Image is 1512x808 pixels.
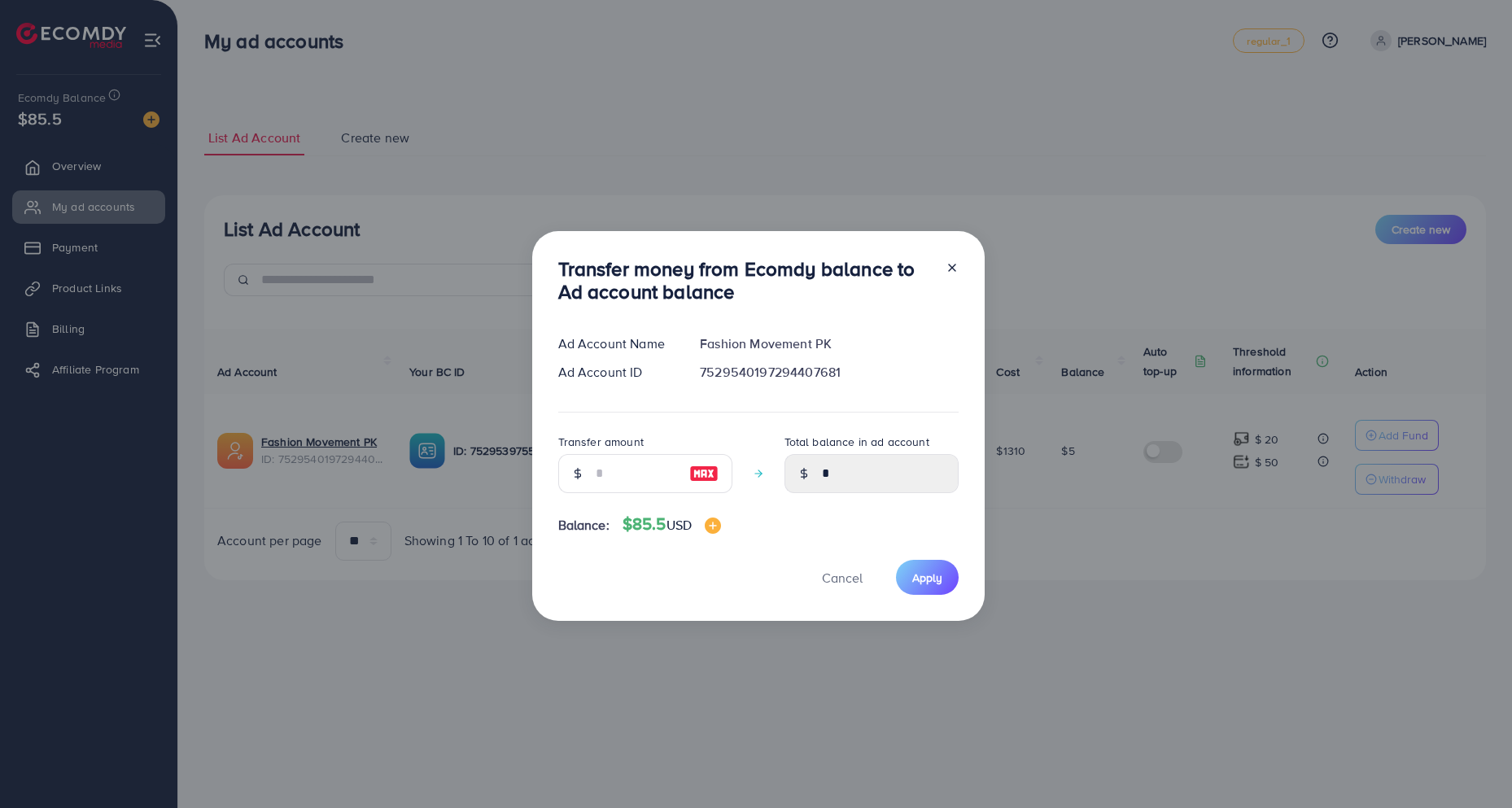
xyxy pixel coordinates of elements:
[822,569,863,587] span: Cancel
[558,516,610,535] span: Balance:
[545,334,688,353] div: Ad Account Name
[623,514,721,535] h4: $85.5
[802,560,883,595] button: Cancel
[558,434,644,450] label: Transfer amount
[666,516,692,534] span: USD
[687,334,971,353] div: Fashion Movement PK
[558,257,933,304] h3: Transfer money from Ecomdy balance to Ad account balance
[784,434,929,450] label: Total balance in ad account
[705,518,721,534] img: image
[912,570,942,586] span: Apply
[689,464,719,483] img: image
[896,560,959,595] button: Apply
[1443,735,1500,796] iframe: Chat
[545,363,688,382] div: Ad Account ID
[687,363,971,382] div: 7529540197294407681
